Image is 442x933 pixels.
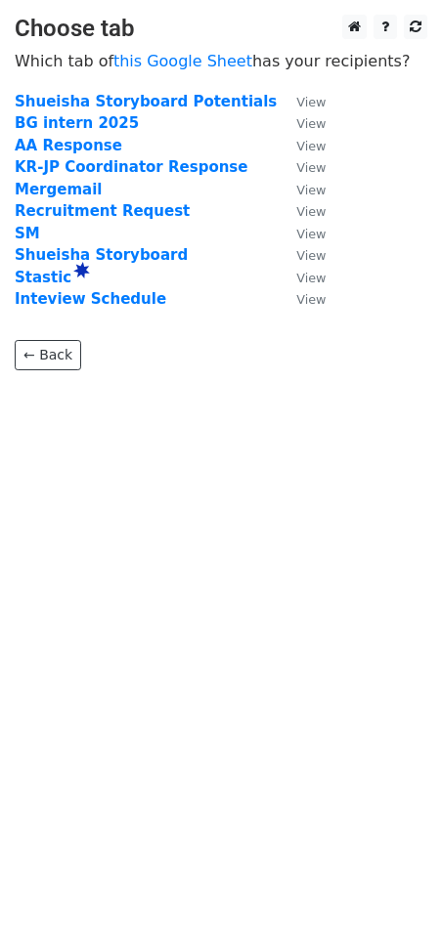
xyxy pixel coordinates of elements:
small: View [296,95,326,109]
a: Shueisha Storyboard Potentials [15,93,277,110]
a: View [277,114,326,132]
a: View [277,269,326,286]
h3: Choose tab [15,15,427,43]
a: View [277,290,326,308]
small: View [296,248,326,263]
a: Recruitment Request [15,202,190,220]
a: View [277,225,326,242]
small: View [296,227,326,241]
a: Shueisha Storyboard [15,246,188,264]
small: View [296,271,326,285]
small: View [296,160,326,175]
p: Which tab of has your recipients? [15,51,427,71]
a: Inteview Schedule [15,290,166,308]
a: View [277,181,326,198]
a: View [277,93,326,110]
a: View [277,202,326,220]
small: View [296,292,326,307]
a: SM [15,225,40,242]
a: KR-JP Coordinator Response [15,158,247,176]
a: Stastic [15,269,71,286]
a: this Google Sheet [113,52,252,70]
small: View [296,139,326,153]
a: BG intern 2025 [15,114,139,132]
a: Mergemail [15,181,102,198]
small: View [296,183,326,197]
small: View [296,116,326,131]
a: View [277,158,326,176]
a: ← Back [15,340,81,370]
small: View [296,204,326,219]
a: AA Response [15,137,122,154]
a: View [277,137,326,154]
a: View [277,246,326,264]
